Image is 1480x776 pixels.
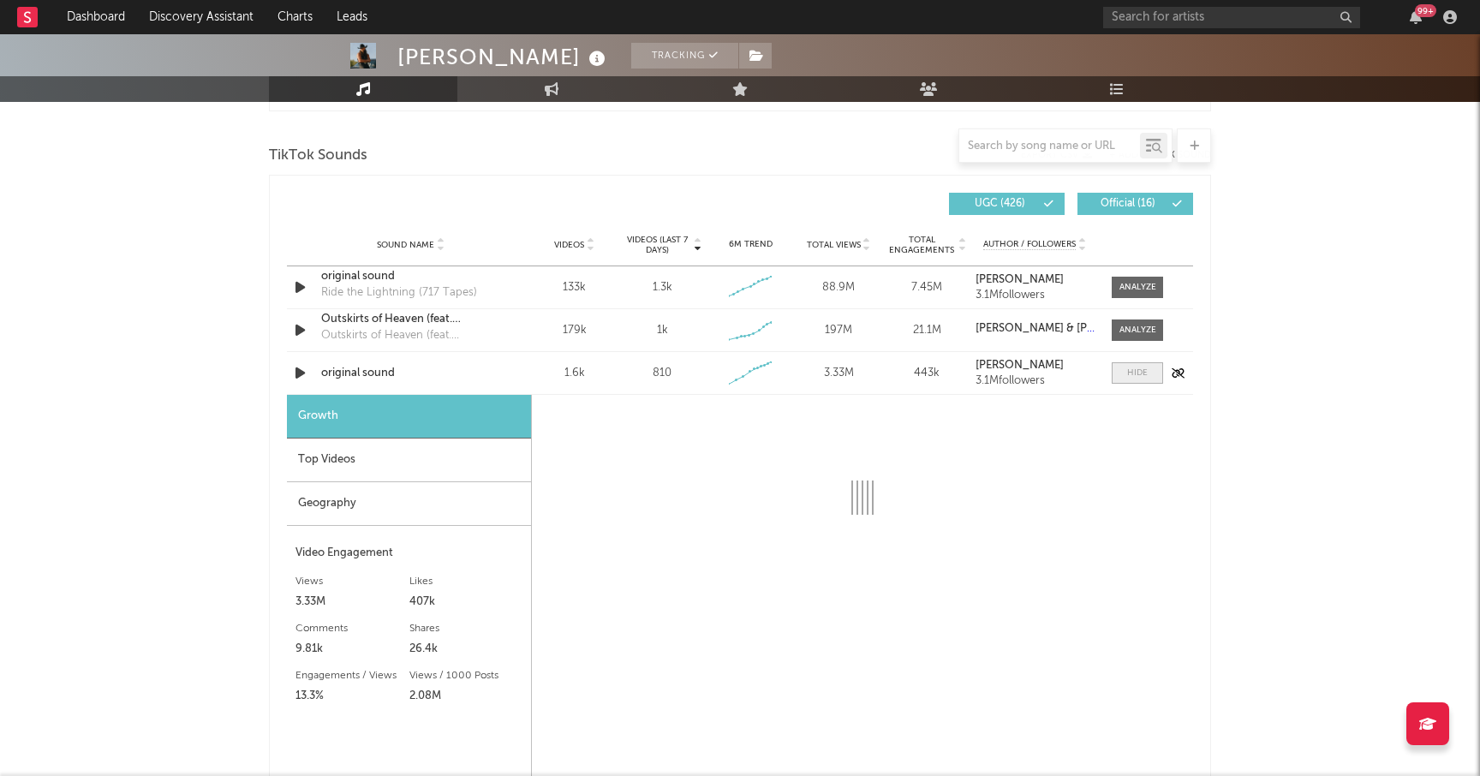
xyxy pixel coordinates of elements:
[409,666,523,686] div: Views / 1000 Posts
[534,365,614,382] div: 1.6k
[1103,7,1360,28] input: Search for artists
[295,639,409,660] div: 9.81k
[631,43,738,69] button: Tracking
[409,639,523,660] div: 26.4k
[976,274,1095,286] a: [PERSON_NAME]
[295,592,409,612] div: 3.33M
[887,279,967,296] div: 7.45M
[295,666,409,686] div: Engagements / Views
[976,360,1095,372] a: [PERSON_NAME]
[799,279,879,296] div: 88.9M
[321,327,500,344] div: Outskirts of Heaven (feat. [PERSON_NAME])
[295,618,409,639] div: Comments
[1089,199,1167,209] span: Official ( 16 )
[976,375,1095,387] div: 3.1M followers
[711,238,791,251] div: 6M Trend
[976,290,1095,301] div: 3.1M followers
[321,365,500,382] a: original sound
[534,279,614,296] div: 133k
[287,439,531,482] div: Top Videos
[295,571,409,592] div: Views
[287,482,531,526] div: Geography
[799,365,879,382] div: 3.33M
[887,235,957,255] span: Total Engagements
[983,239,1076,250] span: Author / Followers
[321,284,477,301] div: Ride the Lightning (717 Tapes)
[887,322,967,339] div: 21.1M
[409,618,523,639] div: Shares
[409,686,523,707] div: 2.08M
[534,322,614,339] div: 179k
[295,686,409,707] div: 13.3%
[949,193,1065,215] button: UGC(426)
[653,365,671,382] div: 810
[623,235,692,255] span: Videos (last 7 days)
[1415,4,1436,17] div: 99 +
[653,279,672,296] div: 1.3k
[959,140,1140,153] input: Search by song name or URL
[976,323,1165,334] strong: [PERSON_NAME] & [PERSON_NAME]
[960,199,1039,209] span: UGC ( 426 )
[799,322,879,339] div: 197M
[321,311,500,328] a: Outskirts of Heaven (feat. [PERSON_NAME])
[1410,10,1422,24] button: 99+
[976,360,1064,371] strong: [PERSON_NAME]
[1077,193,1193,215] button: Official(16)
[807,240,861,250] span: Total Views
[657,322,668,339] div: 1k
[321,268,500,285] a: original sound
[397,43,610,71] div: [PERSON_NAME]
[409,592,523,612] div: 407k
[377,240,434,250] span: Sound Name
[409,571,523,592] div: Likes
[554,240,584,250] span: Videos
[976,274,1064,285] strong: [PERSON_NAME]
[295,543,522,564] div: Video Engagement
[287,395,531,439] div: Growth
[887,365,967,382] div: 443k
[976,323,1095,335] a: [PERSON_NAME] & [PERSON_NAME]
